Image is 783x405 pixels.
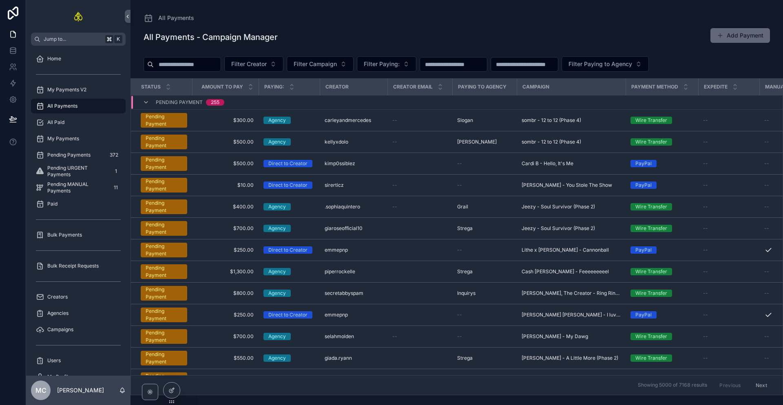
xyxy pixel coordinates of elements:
[263,138,315,146] a: Agency
[325,312,383,318] a: emmepnp
[197,182,254,188] a: $10.00
[47,357,61,364] span: Users
[146,156,182,171] div: Pending Payment
[47,263,99,269] span: Bulk Receipt Requests
[392,182,397,188] span: --
[31,228,126,242] a: Bulk Payments
[635,268,667,275] div: Wire Transfer
[703,247,708,253] span: --
[197,204,254,210] a: $400.00
[630,160,693,167] a: PayPal
[631,84,678,90] span: Payment Method
[364,60,400,68] span: Filter Paying:
[325,290,383,297] a: secretabbyspam
[156,99,203,106] span: Pending Payment
[197,268,254,275] span: $1,300.00
[31,370,126,384] a: My Profile
[268,203,286,210] div: Agency
[287,56,354,72] button: Select Button
[635,311,652,319] div: PayPal
[635,225,667,232] div: Wire Transfer
[47,135,79,142] span: My Payments
[31,290,126,304] a: Creators
[31,115,126,130] a: All Paid
[146,135,182,149] div: Pending Payment
[457,312,462,318] span: --
[201,84,243,90] span: Amount To Pay
[457,182,512,188] a: --
[522,333,588,340] span: [PERSON_NAME] - My Dawg
[764,333,769,340] span: --
[325,117,383,124] a: carleyandmercedes
[457,333,462,340] span: --
[522,333,621,340] a: [PERSON_NAME] - My Dawg
[47,201,58,207] span: Paid
[457,160,462,167] span: --
[522,225,595,232] span: Jeezy - Soul Survivor (Phase 2)
[764,225,769,232] span: --
[457,225,473,232] span: Strega
[703,139,754,145] a: --
[197,225,254,232] a: $700.00
[635,181,652,189] div: PayPal
[764,117,769,124] span: --
[47,374,71,380] span: My Profile
[268,225,286,232] div: Agency
[325,247,383,253] a: emmepnp
[47,181,108,194] span: Pending MANUAL Payments
[325,139,348,145] span: kellyxdolo
[457,139,512,145] a: [PERSON_NAME]
[141,199,187,214] a: Pending Payment
[522,139,621,145] a: sombr - 12 to 12 (Phase 4)
[703,160,754,167] a: --
[703,312,708,318] span: --
[141,84,161,90] span: Status
[703,160,708,167] span: --
[264,84,284,90] span: Paying:
[703,333,754,340] a: --
[197,355,254,361] span: $550.00
[392,117,397,124] span: --
[703,225,708,232] span: --
[630,268,693,275] a: Wire Transfer
[197,117,254,124] a: $300.00
[263,160,315,167] a: Direct to Creator
[457,355,512,361] a: Strega
[325,160,355,167] span: kimp0ssiblez
[522,160,621,167] a: Cardi B - Hello, It's Me
[146,286,182,301] div: Pending Payment
[703,247,754,253] a: --
[703,268,754,275] a: --
[522,355,621,361] a: [PERSON_NAME] - A Little More (Phase 2)
[635,354,667,362] div: Wire Transfer
[231,60,267,68] span: Filter Creator
[325,160,383,167] a: kimp0ssiblez
[31,259,126,273] a: Bulk Receipt Requests
[263,181,315,189] a: Direct to Creator
[268,117,286,124] div: Agency
[268,268,286,275] div: Agency
[703,290,708,297] span: --
[263,203,315,210] a: Agency
[325,268,355,275] span: piperrockelle
[47,103,77,109] span: All Payments
[630,138,693,146] a: Wire Transfer
[522,160,573,167] span: Cardi B - Hello, It's Me
[750,379,773,392] button: Next
[31,322,126,337] a: Campaigns
[638,382,707,389] span: Showing 5000 of 7168 results
[44,36,102,42] span: Jump to...
[197,247,254,253] a: $250.00
[630,290,693,297] a: Wire Transfer
[263,117,315,124] a: Agency
[635,138,667,146] div: Wire Transfer
[393,84,433,90] span: Creator Email
[522,225,621,232] a: Jeezy - Soul Survivor (Phase 2)
[197,160,254,167] span: $500.00
[703,204,754,210] a: --
[47,232,82,238] span: Bulk Payments
[457,312,512,318] a: --
[457,204,468,210] span: Grail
